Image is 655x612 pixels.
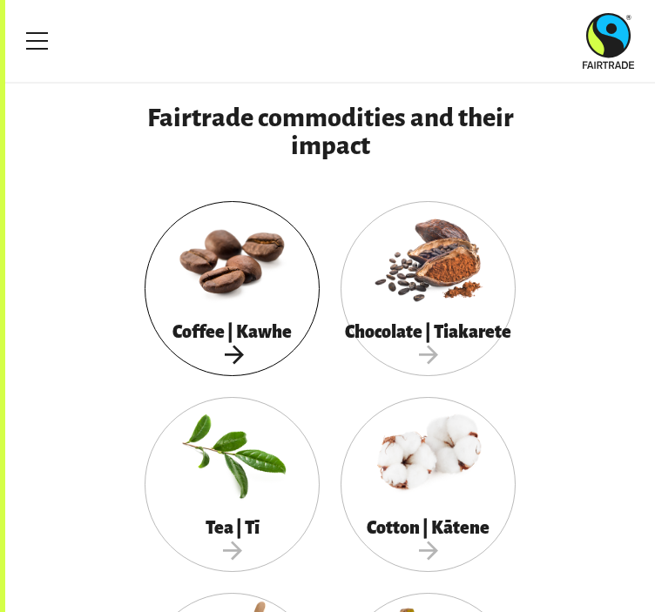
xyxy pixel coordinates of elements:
[145,201,320,376] a: Coffee | Kawhe
[341,518,516,564] span: Cotton | Kātene
[145,322,320,368] span: Coffee | Kawhe
[16,19,59,63] a: Toggle Menu
[105,104,555,159] h3: Fairtrade commodities and their impact
[145,518,320,564] span: Tea | Tī
[583,13,634,69] img: Fairtrade Australia New Zealand logo
[341,201,516,376] a: Chocolate | Tiakarete
[341,322,516,368] span: Chocolate | Tiakarete
[145,397,320,572] a: Tea | Tī
[341,397,516,572] a: Cotton | Kātene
